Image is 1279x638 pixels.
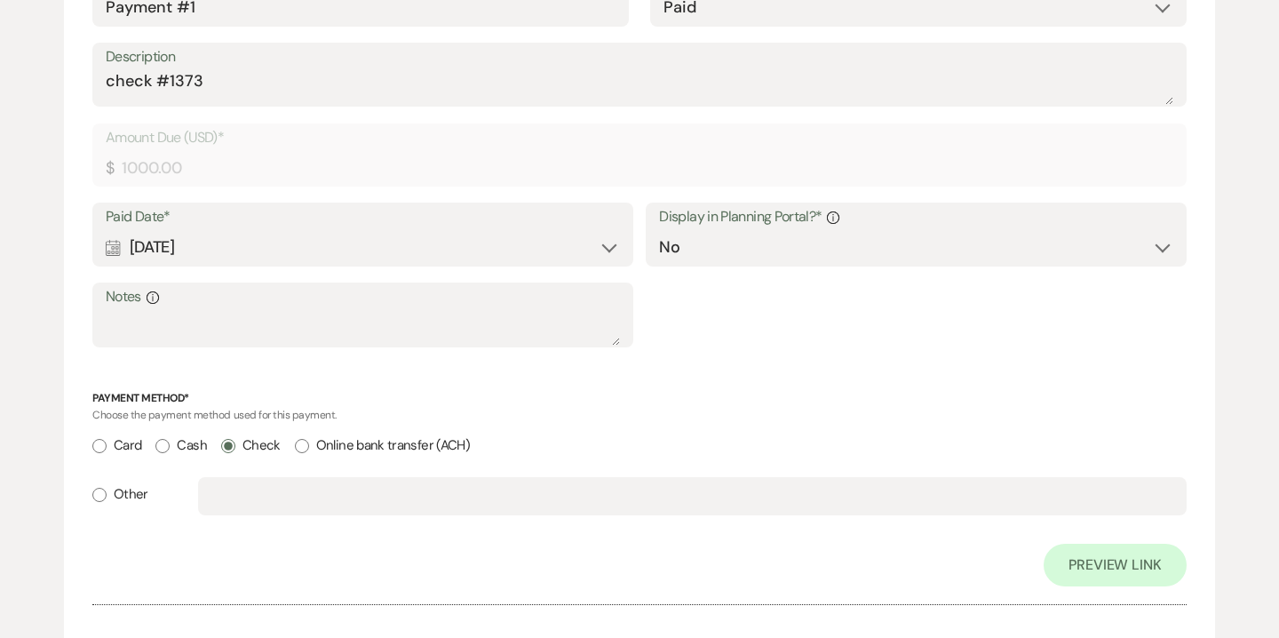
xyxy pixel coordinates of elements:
label: Cash [155,434,206,458]
label: Other [92,482,148,506]
label: Amount Due (USD)* [106,125,1173,151]
input: Check [221,439,235,453]
p: Payment Method* [92,390,1187,407]
div: [DATE] [106,230,620,265]
input: Other [92,488,107,502]
textarea: check #1373 [106,69,1173,105]
label: Check [221,434,281,458]
label: Paid Date* [106,204,620,230]
span: Choose the payment method used for this payment. [92,408,337,422]
label: Online bank transfer (ACH) [295,434,470,458]
input: Card [92,439,107,453]
input: Online bank transfer (ACH) [295,439,309,453]
input: Cash [155,439,170,453]
div: $ [106,156,114,180]
label: Notes [106,284,620,310]
label: Description [106,44,1173,70]
a: Preview Link [1044,544,1187,586]
label: Card [92,434,141,458]
label: Display in Planning Portal?* [659,204,1173,230]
